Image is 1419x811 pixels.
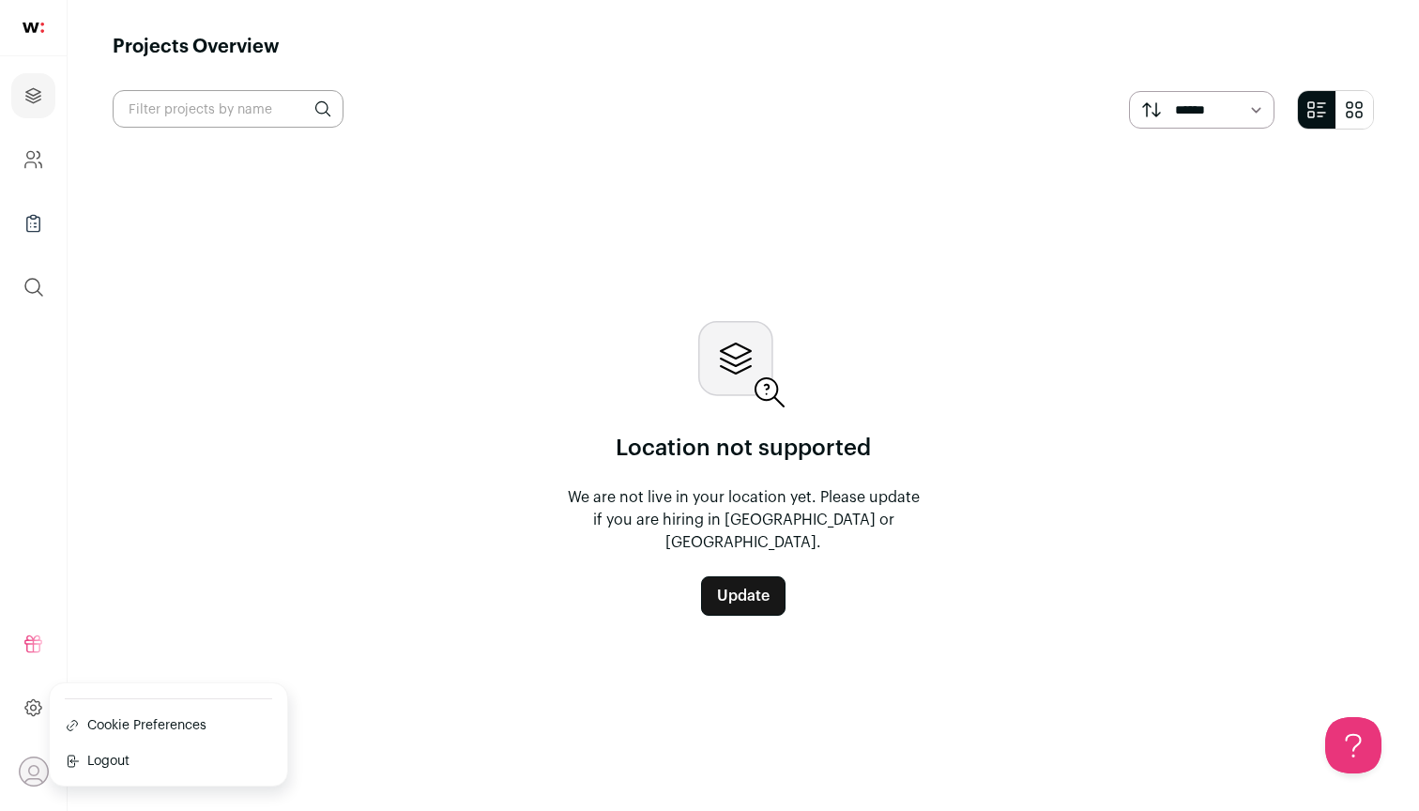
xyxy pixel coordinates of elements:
[113,34,280,60] h1: Projects Overview
[65,714,272,737] a: Cookie Preferences
[1325,717,1381,773] iframe: Help Scout Beacon - Open
[11,137,55,182] a: Company and ATS Settings
[701,576,786,616] a: Update
[65,752,272,771] button: Logout
[11,201,55,246] a: Company Lists
[19,757,49,787] button: Open dropdown
[23,23,44,33] img: wellfound-shorthand-0d5821cbd27db2630d0214b213865d53afaa358527fdda9d0ea32b1df1b89c2c.svg
[616,434,871,464] p: Location not supported
[11,73,55,118] a: Projects
[563,486,923,554] p: We are not live in your location yet. Please update if you are hiring in [GEOGRAPHIC_DATA] or [GE...
[113,90,343,128] input: Filter projects by name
